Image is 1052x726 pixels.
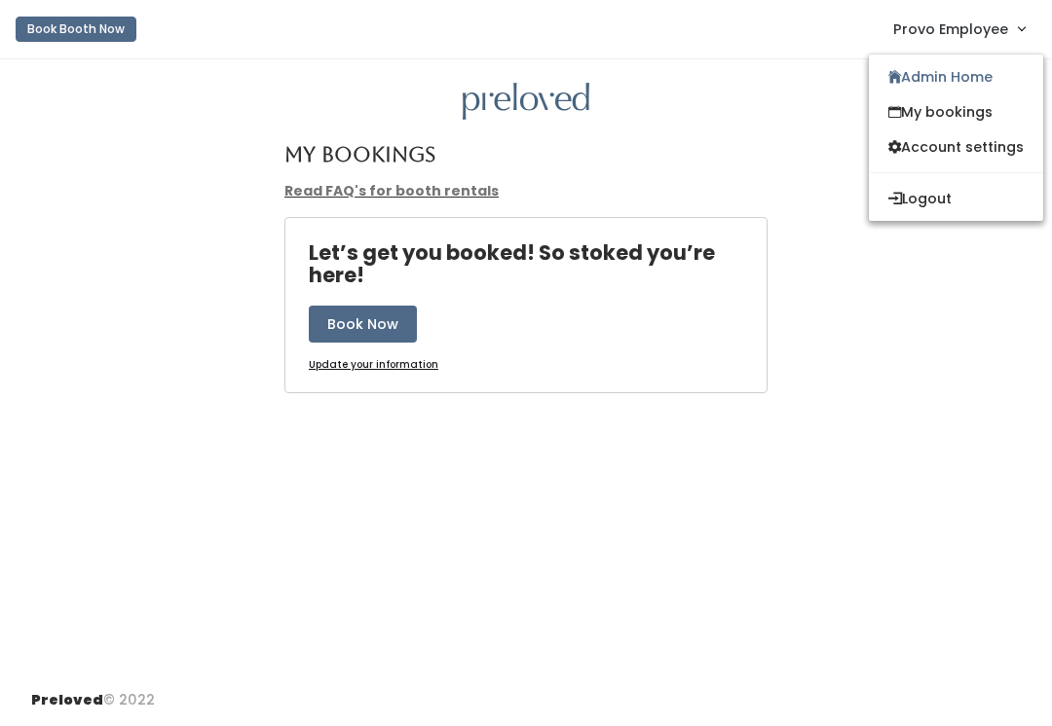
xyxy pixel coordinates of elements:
[869,94,1043,129] a: My bookings
[284,143,435,165] h4: My Bookings
[309,358,438,373] a: Update your information
[284,181,499,200] a: Read FAQ's for booth rentals
[309,357,438,372] u: Update your information
[16,8,136,51] a: Book Booth Now
[869,129,1043,164] a: Account settings
[31,690,103,709] span: Preloved
[309,306,417,343] button: Book Now
[869,59,1043,94] a: Admin Home
[463,83,589,121] img: preloved logo
[869,181,1043,216] button: Logout
[874,8,1044,50] a: Provo Employee
[16,17,136,42] button: Book Booth Now
[893,18,1008,40] span: Provo Employee
[309,241,767,286] h4: Let’s get you booked! So stoked you’re here!
[31,674,155,710] div: © 2022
